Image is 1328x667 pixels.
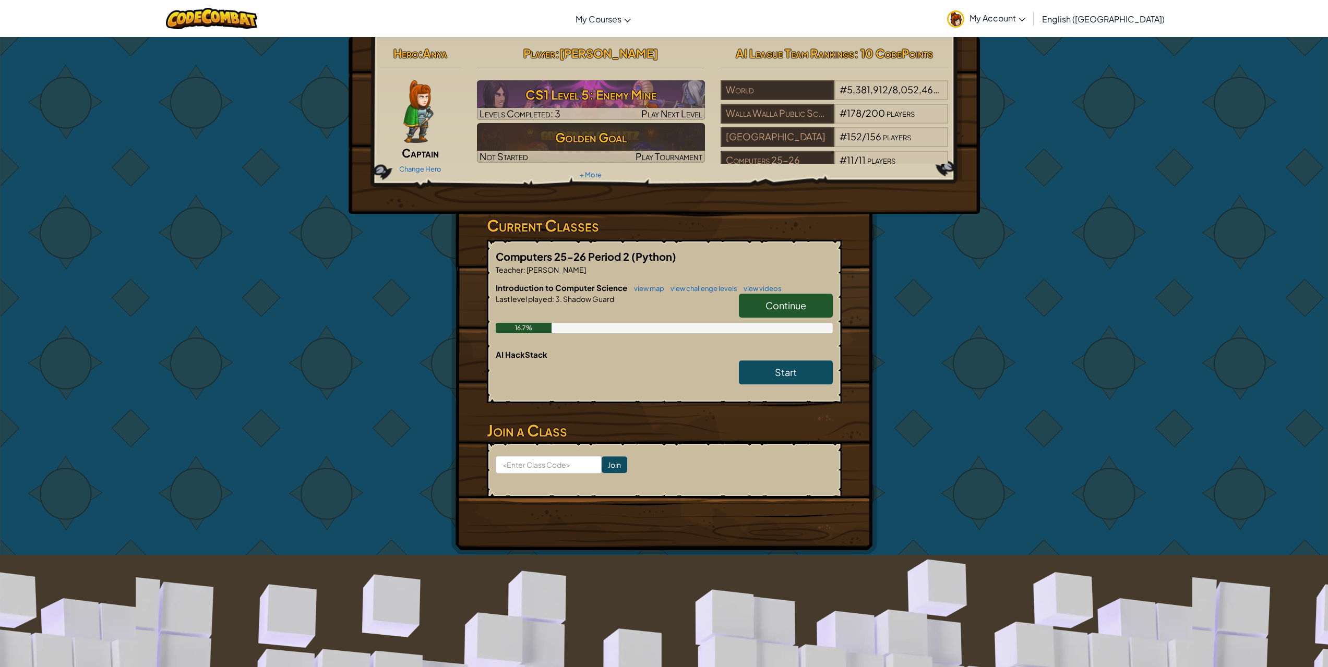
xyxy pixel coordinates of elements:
span: My Courses [576,14,621,25]
span: # [840,130,847,142]
span: : 10 CodePoints [854,46,933,60]
span: Teacher [496,265,523,274]
span: Play Tournament [636,150,702,162]
span: AI HackStack [496,349,547,359]
span: / [888,83,892,95]
span: [PERSON_NAME] [559,46,658,60]
img: CodeCombat logo [166,8,257,29]
span: players [883,130,911,142]
span: : [552,294,554,304]
span: Captain [402,145,439,160]
span: 156 [866,130,881,142]
img: CS1 Level 5: Enemy Mine [477,80,705,120]
span: 5,381,912 [847,83,888,95]
a: Computers 25-26#11/11players [721,161,949,173]
div: Walla Walla Public Schools [721,104,834,124]
span: Anya [423,46,447,60]
img: captain-pose.png [403,80,433,143]
input: <Enter Class Code> [496,456,602,474]
span: 3. [554,294,562,304]
span: / [854,154,858,166]
span: Not Started [480,150,528,162]
a: + More [580,171,602,179]
img: avatar [947,10,964,28]
img: Golden Goal [477,123,705,163]
span: Last level played [496,294,552,304]
span: : [555,46,559,60]
a: Start [739,360,833,384]
span: 11 [847,154,854,166]
span: Play Next Level [641,107,702,119]
h3: Golden Goal [477,126,705,149]
span: 8,052,468 [892,83,939,95]
h3: Join a Class [487,419,842,442]
span: (Python) [631,250,676,263]
div: 16.7% [496,323,552,333]
a: Walla Walla Public Schools#178/200players [721,114,949,126]
a: Golden GoalNot StartedPlay Tournament [477,123,705,163]
span: # [840,154,847,166]
span: Player [523,46,555,60]
div: Computers 25-26 [721,151,834,171]
span: players [940,83,968,95]
span: My Account [970,13,1025,23]
a: My Courses [570,5,636,33]
span: Start [775,366,797,378]
span: / [862,130,866,142]
span: [PERSON_NAME] [525,265,586,274]
span: players [867,154,895,166]
span: Continue [765,299,806,311]
a: [GEOGRAPHIC_DATA]#152/156players [721,137,949,149]
span: 200 [866,107,885,119]
span: Shadow Guard [562,294,614,304]
a: view videos [738,284,782,293]
span: 178 [847,107,862,119]
span: : [418,46,423,60]
a: Change Hero [399,165,441,173]
h3: CS1 Level 5: Enemy Mine [477,83,705,106]
span: AI League Team Rankings [736,46,854,60]
span: Introduction to Computer Science [496,283,629,293]
span: English ([GEOGRAPHIC_DATA]) [1042,14,1165,25]
div: [GEOGRAPHIC_DATA] [721,127,834,147]
a: World#5,381,912/8,052,468players [721,90,949,102]
span: Computers 25-26 Period 2 [496,250,631,263]
span: # [840,107,847,119]
a: My Account [942,2,1031,35]
a: Play Next Level [477,80,705,120]
span: Hero [393,46,418,60]
span: players [887,107,915,119]
span: / [862,107,866,119]
input: Join [602,456,627,473]
a: view map [629,284,664,293]
span: 11 [858,154,866,166]
span: : [523,265,525,274]
a: English ([GEOGRAPHIC_DATA]) [1037,5,1170,33]
div: World [721,80,834,100]
span: # [840,83,847,95]
span: Levels Completed: 3 [480,107,560,119]
span: 152 [847,130,862,142]
a: view challenge levels [665,284,737,293]
h3: Current Classes [487,214,842,237]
